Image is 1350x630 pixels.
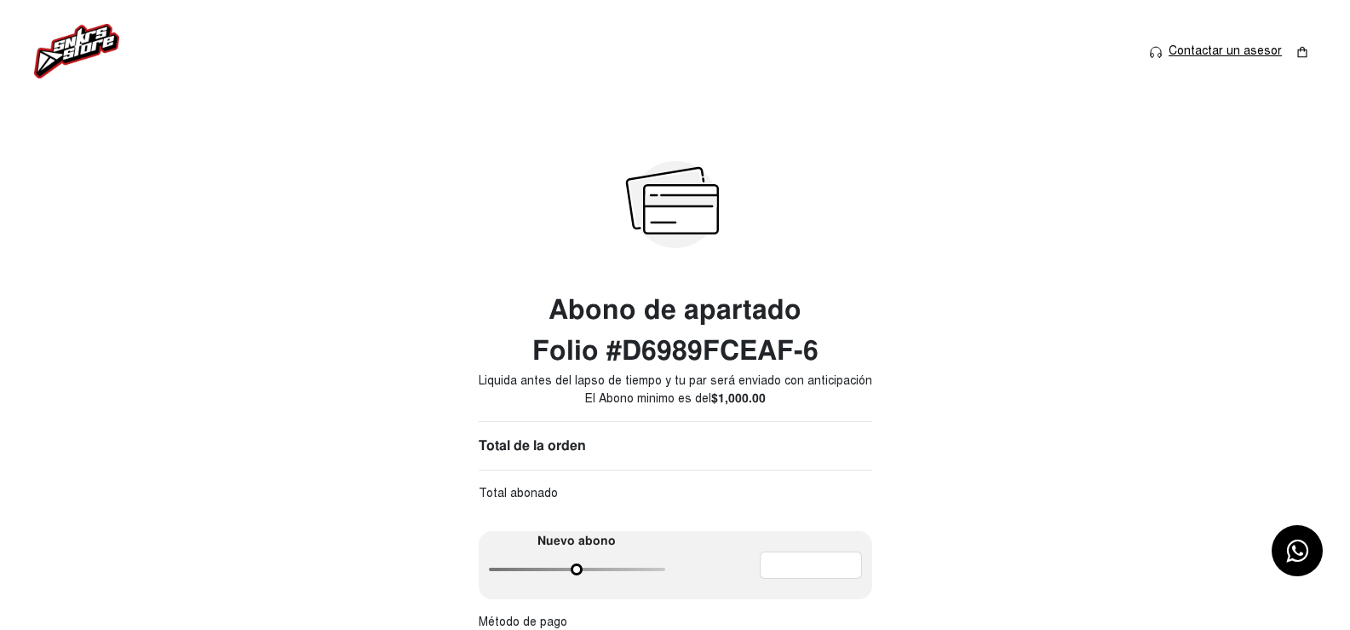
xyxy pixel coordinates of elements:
[532,292,819,368] span: Abono de apartado Folio #D6989FCEAF-6
[34,24,119,78] img: logo
[479,373,872,406] span: Liquida antes del lapso de tiempo y tu par será enviado con anticipación El Abono minimo es del
[479,484,558,502] span: Total abonado
[479,615,567,629] span: Método de pago
[1295,45,1309,59] img: shopping
[711,390,766,406] b: $1,000.00
[479,436,586,454] b: Total de la orden
[489,535,665,546] p: Nuevo abono
[1169,42,1282,61] a: Contactar un asesor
